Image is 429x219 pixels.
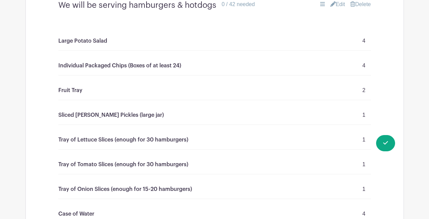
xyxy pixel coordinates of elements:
a: Edit [330,0,345,8]
p: Large Potato Salad [58,37,107,45]
p: 4 [363,62,366,70]
a: Delete [350,0,371,8]
p: 1 [363,111,366,119]
p: 2 [363,86,366,94]
p: Individual Packaged Chips (Boxes of at least 24) [58,62,181,70]
p: Fruit Tray [58,86,82,94]
p: Tray of Onion Slices (enough for 15-20 hamburgers) [58,185,192,193]
p: 4 [363,37,366,45]
div: 0 / 42 needed [222,0,255,8]
p: Tray of Lettuce Slices (enough for 30 hamburgers) [58,136,188,144]
p: Case of Water [58,210,94,218]
p: 4 [363,210,366,218]
p: 1 [363,136,366,144]
p: Tray of Tomato Slices (enough for 30 hamburgers) [58,160,188,169]
p: 1 [363,185,366,193]
p: 1 [363,160,366,169]
p: Sliced [PERSON_NAME] Pickles (large jar) [58,111,164,119]
h4: We will be serving hamburgers & hotdogs [58,0,216,10]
